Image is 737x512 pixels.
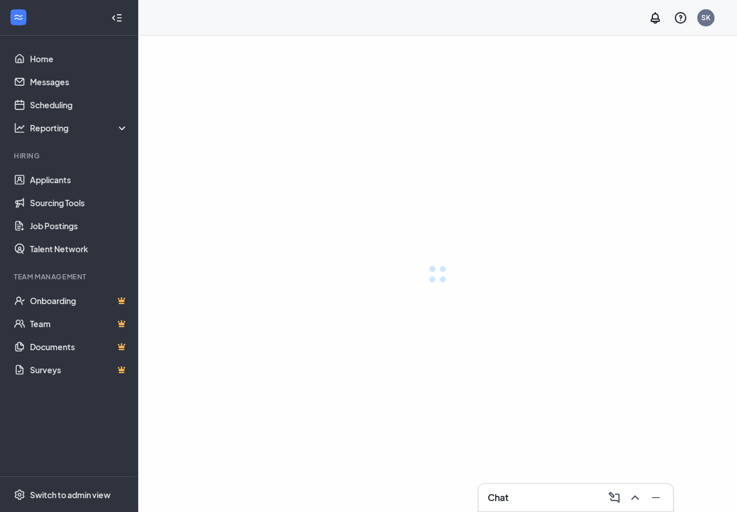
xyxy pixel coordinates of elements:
a: Applicants [30,168,128,191]
a: TeamCrown [30,312,128,335]
svg: QuestionInfo [674,11,687,25]
button: ChevronUp [625,488,643,507]
button: ComposeMessage [604,488,622,507]
h3: Chat [488,491,508,504]
svg: Notifications [648,11,662,25]
div: Team Management [14,272,126,282]
a: SurveysCrown [30,358,128,381]
a: Home [30,47,128,70]
svg: Settings [14,489,25,500]
svg: Analysis [14,122,25,134]
a: OnboardingCrown [30,289,128,312]
svg: Collapse [111,12,123,24]
a: Sourcing Tools [30,191,128,214]
svg: WorkstreamLogo [13,12,24,23]
div: Switch to admin view [30,489,111,500]
a: Job Postings [30,214,128,237]
a: Messages [30,70,128,93]
a: Scheduling [30,93,128,116]
svg: Minimize [649,491,663,505]
svg: ComposeMessage [607,491,621,505]
div: Hiring [14,151,126,161]
div: SK [701,13,711,22]
a: DocumentsCrown [30,335,128,358]
button: Minimize [645,488,664,507]
div: Reporting [30,122,129,134]
svg: ChevronUp [628,491,642,505]
a: Talent Network [30,237,128,260]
